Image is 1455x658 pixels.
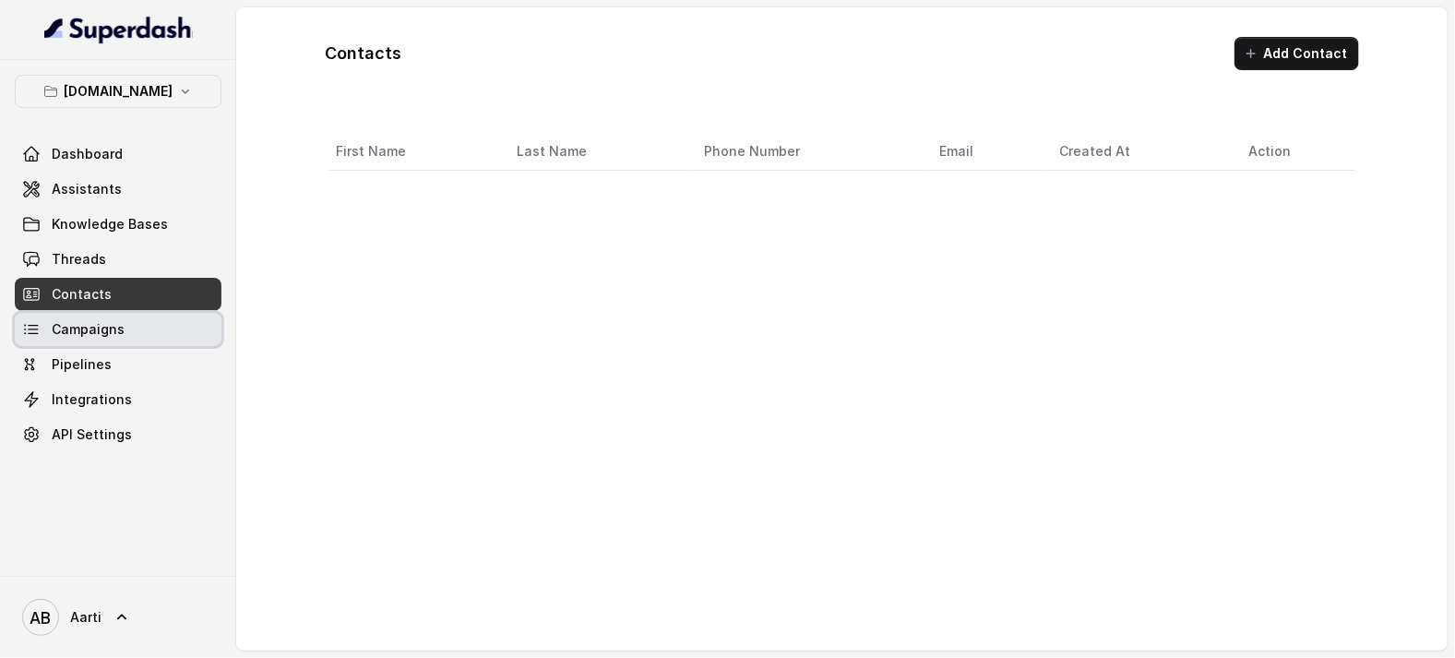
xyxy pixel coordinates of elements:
[689,133,924,171] th: Phone Number
[52,180,122,198] span: Assistants
[15,173,221,206] a: Assistants
[52,285,112,304] span: Contacts
[15,383,221,416] a: Integrations
[52,215,168,233] span: Knowledge Bases
[15,278,221,311] a: Contacts
[52,390,132,409] span: Integrations
[52,320,125,339] span: Campaigns
[326,39,402,68] h1: Contacts
[52,250,106,269] span: Threads
[1044,133,1234,171] th: Created At
[502,133,689,171] th: Last Name
[15,243,221,276] a: Threads
[30,608,52,628] text: AB
[15,348,221,381] a: Pipelines
[1234,133,1355,171] th: Action
[52,145,123,163] span: Dashboard
[15,313,221,346] a: Campaigns
[15,418,221,451] a: API Settings
[15,592,221,643] a: Aarti
[64,80,173,102] p: [DOMAIN_NAME]
[15,75,221,108] button: [DOMAIN_NAME]
[52,425,132,444] span: API Settings
[70,608,101,627] span: Aarti
[44,15,193,44] img: light.svg
[329,133,503,171] th: First Name
[15,208,221,241] a: Knowledge Bases
[15,138,221,171] a: Dashboard
[52,355,112,374] span: Pipelines
[925,133,1045,171] th: Email
[1234,37,1359,70] button: Add Contact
